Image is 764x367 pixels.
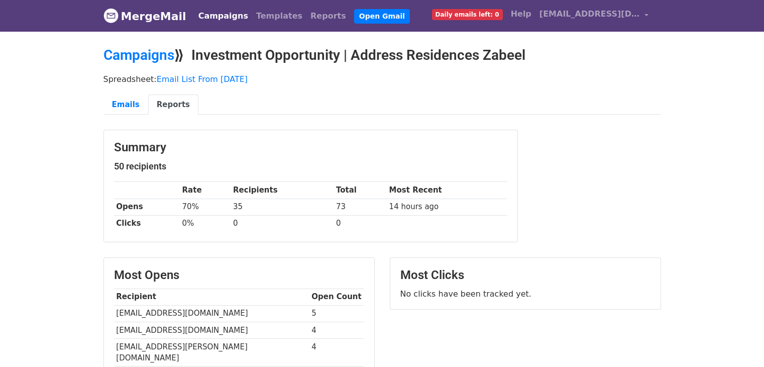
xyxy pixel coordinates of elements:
a: [EMAIL_ADDRESS][DOMAIN_NAME] [535,4,653,28]
a: Campaigns [103,47,174,63]
th: Opens [114,199,180,215]
th: Most Recent [387,182,507,199]
th: Rate [180,182,231,199]
h5: 50 recipients [114,161,507,172]
a: Campaigns [194,6,252,26]
img: MergeMail logo [103,8,119,23]
h3: Most Opens [114,268,364,283]
td: [EMAIL_ADDRESS][PERSON_NAME][DOMAIN_NAME] [114,338,309,366]
td: 5 [309,305,364,322]
td: 0 [334,215,387,232]
span: [EMAIL_ADDRESS][DOMAIN_NAME] [539,8,640,20]
a: Templates [252,6,306,26]
a: Help [507,4,535,24]
th: Clicks [114,215,180,232]
h3: Summary [114,140,507,155]
a: Reports [306,6,350,26]
a: Reports [148,95,198,115]
td: 4 [309,322,364,338]
td: 35 [231,199,334,215]
td: 0% [180,215,231,232]
p: Spreadsheet: [103,74,661,84]
th: Open Count [309,289,364,305]
td: [EMAIL_ADDRESS][DOMAIN_NAME] [114,322,309,338]
td: 4 [309,338,364,366]
a: Email List From [DATE] [157,74,248,84]
a: MergeMail [103,6,186,27]
th: Recipients [231,182,334,199]
td: 70% [180,199,231,215]
h2: ⟫ Investment Opportunity | Address Residences Zabeel [103,47,661,64]
p: No clicks have been tracked yet. [400,289,650,299]
h3: Most Clicks [400,268,650,283]
a: Emails [103,95,148,115]
a: Open Gmail [354,9,410,24]
span: Daily emails left: 0 [432,9,503,20]
a: Daily emails left: 0 [428,4,507,24]
td: 14 hours ago [387,199,507,215]
th: Total [334,182,387,199]
td: 0 [231,215,334,232]
td: 73 [334,199,387,215]
th: Recipient [114,289,309,305]
td: [EMAIL_ADDRESS][DOMAIN_NAME] [114,305,309,322]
